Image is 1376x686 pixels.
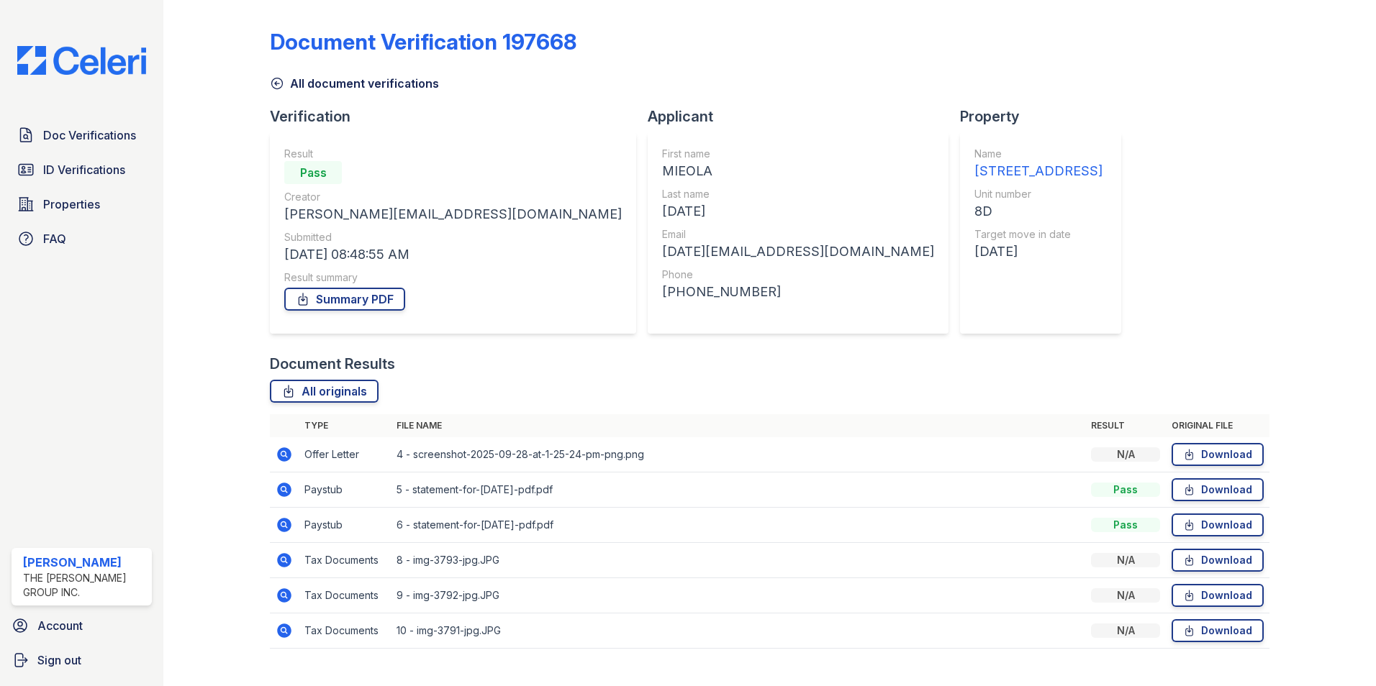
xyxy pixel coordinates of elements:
div: [DATE] [662,201,934,221]
td: 9 - img-3792-jpg.JPG [391,578,1085,613]
a: Summary PDF [284,288,405,311]
div: [DATE] [974,242,1103,262]
div: Document Results [270,354,395,374]
img: CE_Logo_Blue-a8612792a0a2168367f1c8372b55b34899dd931a85d93a1a3d3e32e68fde9ad4.png [6,46,158,75]
div: Property [960,106,1133,127]
span: Doc Verifications [43,127,136,144]
div: The [PERSON_NAME] Group Inc. [23,571,146,600]
td: 4 - screenshot-2025-09-28-at-1-25-24-pm-png.png [391,437,1085,472]
td: Tax Documents [299,543,391,578]
th: File name [391,414,1085,437]
div: First name [662,147,934,161]
div: Name [974,147,1103,161]
div: N/A [1091,623,1160,638]
a: Download [1172,443,1264,466]
div: Pass [1091,518,1160,532]
span: FAQ [43,230,66,247]
span: Account [37,617,83,634]
a: Name [STREET_ADDRESS] [974,147,1103,181]
th: Original file [1166,414,1269,437]
div: MIEOLA [662,161,934,181]
a: Properties [12,190,152,219]
a: Account [6,611,158,640]
div: N/A [1091,447,1160,462]
div: [PERSON_NAME] [23,554,146,571]
th: Result [1085,414,1166,437]
div: [STREET_ADDRESS] [974,161,1103,181]
div: Pass [284,161,342,184]
div: Pass [1091,483,1160,497]
td: 8 - img-3793-jpg.JPG [391,543,1085,578]
td: 10 - img-3791-jpg.JPG [391,613,1085,649]
span: Sign out [37,651,81,669]
td: 6 - statement-for-[DATE]-pdf.pdf [391,508,1085,543]
a: Sign out [6,646,158,674]
div: Result [284,147,622,161]
td: Paystub [299,472,391,508]
div: Applicant [648,106,960,127]
div: Unit number [974,187,1103,201]
a: Doc Verifications [12,121,152,150]
div: Verification [270,106,648,127]
div: 8D [974,201,1103,221]
a: Download [1172,549,1264,572]
td: Tax Documents [299,613,391,649]
div: N/A [1091,588,1160,603]
th: Type [299,414,391,437]
span: Properties [43,196,100,213]
a: ID Verifications [12,155,152,184]
a: Download [1172,619,1264,642]
div: Submitted [284,230,622,244]
div: Creator [284,190,622,204]
div: [PHONE_NUMBER] [662,282,934,302]
div: N/A [1091,553,1160,567]
div: Last name [662,187,934,201]
div: [DATE][EMAIL_ADDRESS][DOMAIN_NAME] [662,242,934,262]
td: Offer Letter [299,437,391,472]
a: All originals [270,380,379,403]
div: [DATE] 08:48:55 AM [284,244,622,265]
div: [PERSON_NAME][EMAIL_ADDRESS][DOMAIN_NAME] [284,204,622,224]
a: All document verifications [270,75,439,92]
div: Result summary [284,270,622,285]
a: Download [1172,584,1264,607]
div: Document Verification 197668 [270,29,576,55]
td: 5 - statement-for-[DATE]-pdf.pdf [391,472,1085,508]
a: Download [1172,478,1264,501]
div: Phone [662,267,934,282]
a: Download [1172,513,1264,536]
div: Email [662,227,934,242]
td: Tax Documents [299,578,391,613]
div: Target move in date [974,227,1103,242]
a: FAQ [12,224,152,253]
td: Paystub [299,508,391,543]
span: ID Verifications [43,161,125,178]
